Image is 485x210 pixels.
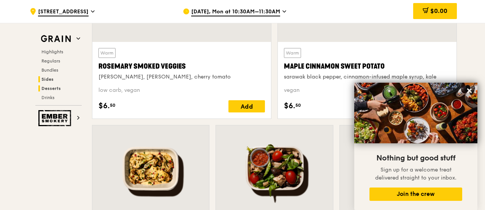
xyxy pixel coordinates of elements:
[98,100,110,112] span: $6.
[98,73,265,81] div: [PERSON_NAME], [PERSON_NAME], cherry tomato
[41,95,54,100] span: Drinks
[463,85,475,97] button: Close
[369,188,462,201] button: Join the crew
[354,83,477,143] img: DSC07876-Edit02-Large.jpeg
[41,77,54,82] span: Sides
[284,73,450,81] div: sarawak black pepper, cinnamon-infused maple syrup, kale
[284,87,450,94] div: vegan
[284,61,450,72] div: Maple Cinnamon Sweet Potato
[41,86,61,91] span: Desserts
[295,102,301,108] span: 50
[38,32,73,46] img: Grain web logo
[38,110,73,126] img: Ember Smokery web logo
[430,7,447,14] span: $0.00
[376,154,455,163] span: Nothing but good stuff
[98,48,116,58] div: Warm
[191,8,280,16] span: [DATE], Mon at 10:30AM–11:30AM
[41,58,60,64] span: Regulars
[284,48,301,58] div: Warm
[375,167,456,181] span: Sign up for a welcome treat delivered straight to your inbox.
[41,67,58,73] span: Bundles
[284,100,295,112] span: $6.
[38,8,89,16] span: [STREET_ADDRESS]
[98,87,265,94] div: low carb, vegan
[41,49,63,55] span: Highlights
[110,102,116,108] span: 50
[228,100,265,112] div: Add
[98,61,265,72] div: Rosemary Smoked Veggies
